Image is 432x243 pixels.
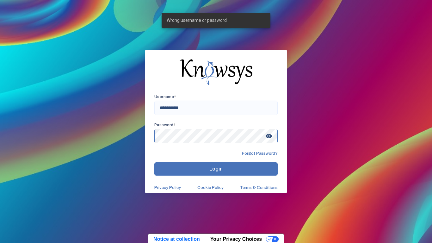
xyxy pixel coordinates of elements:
button: Login [154,162,278,176]
img: knowsys-logo.png [180,59,252,85]
span: Wrong username or password [167,17,227,23]
app-required-indication: Username [154,95,176,99]
span: Login [209,166,223,172]
a: Terms & Conditions [240,185,278,190]
span: Forgot Password? [242,151,278,156]
span: visibility [263,130,275,142]
app-required-indication: Password [154,123,176,127]
a: Privacy Policy [154,185,181,190]
a: Cookie Policy [197,185,224,190]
